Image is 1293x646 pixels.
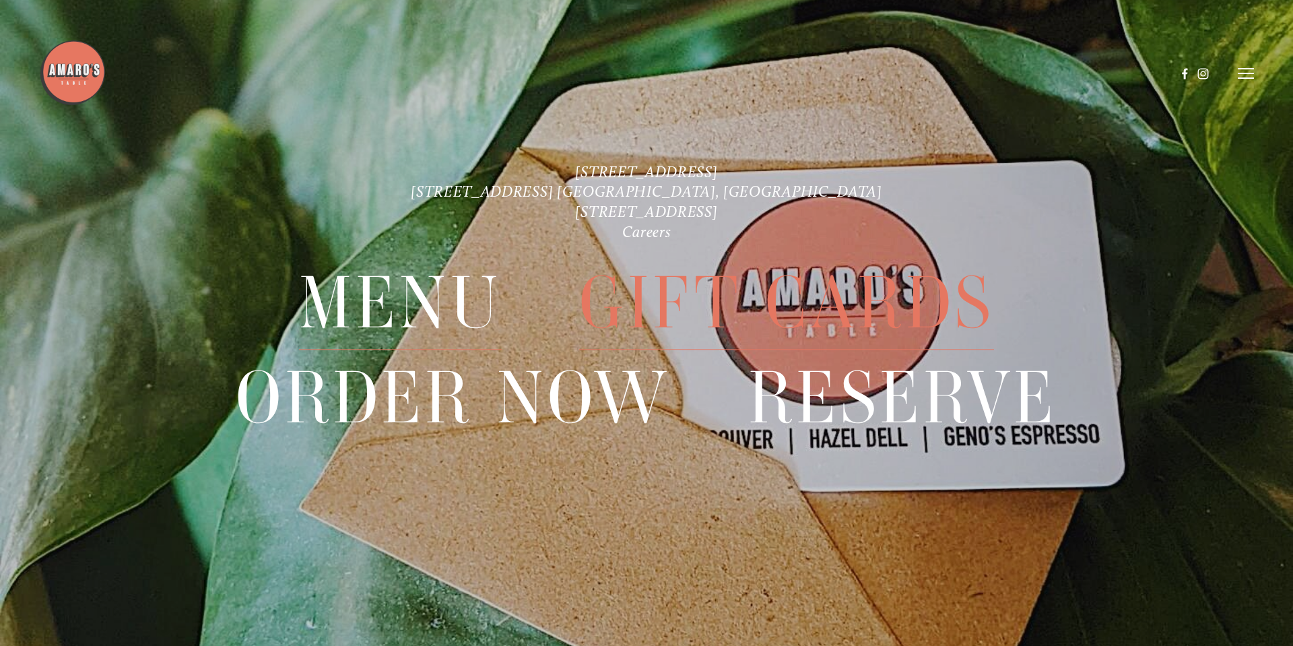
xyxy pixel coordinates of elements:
[579,257,994,350] a: Gift Cards
[748,351,1057,444] a: Reserve
[299,257,502,350] a: Menu
[39,39,106,106] img: Amaro's Table
[579,257,994,350] span: Gift Cards
[575,203,717,222] a: [STREET_ADDRESS]
[622,223,671,242] a: Careers
[299,257,502,350] span: Menu
[411,183,882,201] a: [STREET_ADDRESS] [GEOGRAPHIC_DATA], [GEOGRAPHIC_DATA]
[575,162,717,181] a: [STREET_ADDRESS]
[236,351,671,444] a: Order Now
